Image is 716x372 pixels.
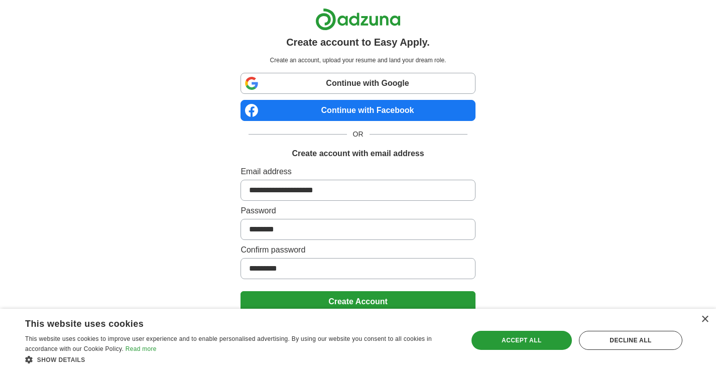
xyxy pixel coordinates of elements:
[579,331,682,350] div: Decline all
[25,335,432,352] span: This website uses cookies to improve user experience and to enable personalised advertising. By u...
[701,316,708,323] div: Close
[292,148,424,160] h1: Create account with email address
[471,331,572,350] div: Accept all
[25,354,454,364] div: Show details
[286,35,430,50] h1: Create account to Easy Apply.
[241,100,475,121] a: Continue with Facebook
[243,56,473,65] p: Create an account, upload your resume and land your dream role.
[241,166,475,178] label: Email address
[241,244,475,256] label: Confirm password
[347,129,370,140] span: OR
[126,345,157,352] a: Read more, opens a new window
[37,356,85,363] span: Show details
[241,73,475,94] a: Continue with Google
[315,8,401,31] img: Adzuna logo
[241,205,475,217] label: Password
[241,291,475,312] button: Create Account
[25,315,429,330] div: This website uses cookies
